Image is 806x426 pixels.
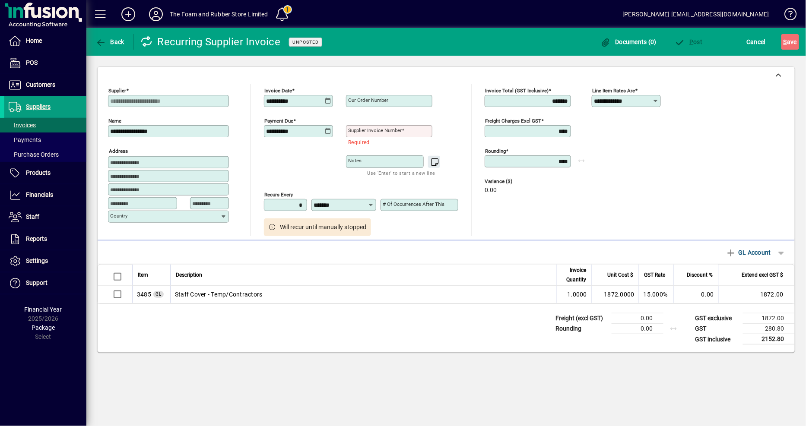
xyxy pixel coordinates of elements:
[485,148,506,154] mat-label: Rounding
[675,38,703,45] span: ost
[4,147,86,162] a: Purchase Orders
[9,136,41,143] span: Payments
[4,118,86,133] a: Invoices
[551,324,612,334] td: Rounding
[557,286,591,303] td: 1.0000
[4,206,86,228] a: Staff
[608,270,634,280] span: Unit Cost $
[644,270,666,280] span: GST Rate
[86,34,134,50] app-page-header-button: Back
[778,2,795,30] a: Knowledge Base
[292,39,319,45] span: Unposted
[623,7,769,21] div: [PERSON_NAME] [EMAIL_ADDRESS][DOMAIN_NAME]
[26,59,38,66] span: POS
[170,286,557,303] td: Staff Cover - Temp/Contractors
[687,270,713,280] span: Discount %
[9,151,59,158] span: Purchase Orders
[485,88,549,94] mat-label: Invoice Total (GST inclusive)
[485,187,497,194] span: 0.00
[598,34,659,50] button: Documents (0)
[721,245,775,260] button: GL Account
[726,246,771,259] span: GL Account
[673,286,718,303] td: 0.00
[612,324,663,334] td: 0.00
[784,35,797,49] span: ave
[26,191,53,198] span: Financials
[142,6,170,22] button: Profile
[784,38,787,45] span: S
[348,127,402,133] mat-label: Supplier invoice number
[485,118,541,124] mat-label: Freight charges excl GST
[591,286,639,303] td: 1872.0000
[137,290,151,299] span: Staff Cover - Temp/Contractors
[639,286,673,303] td: 15.000%
[781,34,799,50] button: Save
[32,324,55,331] span: Package
[264,192,293,198] mat-label: Recurs every
[170,7,268,21] div: The Foam and Rubber Store Limited
[264,88,292,94] mat-label: Invoice date
[4,272,86,294] a: Support
[9,122,36,129] span: Invoices
[747,35,766,49] span: Cancel
[26,257,48,264] span: Settings
[280,223,367,232] span: Will recur until manually stopped
[4,228,86,250] a: Reports
[138,270,148,280] span: Item
[690,38,694,45] span: P
[718,286,794,303] td: 1872.00
[383,201,444,207] mat-label: # of occurrences after this
[108,118,121,124] mat-label: Name
[140,35,281,49] div: Recurring Supplier Invoice
[348,158,362,164] mat-label: Notes
[745,34,768,50] button: Cancel
[600,38,657,45] span: Documents (0)
[110,213,127,219] mat-label: Country
[95,38,124,45] span: Back
[25,306,62,313] span: Financial Year
[691,313,743,324] td: GST exclusive
[264,118,293,124] mat-label: Payment due
[176,270,202,280] span: Description
[743,313,795,324] td: 1872.00
[26,213,39,220] span: Staff
[485,179,536,184] span: Variance ($)
[612,313,663,324] td: 0.00
[26,235,47,242] span: Reports
[93,34,127,50] button: Back
[26,169,51,176] span: Products
[348,97,388,103] mat-label: Our order number
[742,270,784,280] span: Extend excl GST $
[4,52,86,74] a: POS
[348,137,425,146] mat-error: Required
[26,103,51,110] span: Suppliers
[155,292,162,297] span: GL
[26,37,42,44] span: Home
[691,324,743,334] td: GST
[4,250,86,272] a: Settings
[108,88,126,94] mat-label: Supplier
[673,34,705,50] button: Post
[551,313,612,324] td: Freight (excl GST)
[743,324,795,334] td: 280.80
[4,162,86,184] a: Products
[114,6,142,22] button: Add
[26,279,48,286] span: Support
[743,334,795,345] td: 2152.80
[4,184,86,206] a: Financials
[562,265,586,284] span: Invoice Quantity
[592,88,635,94] mat-label: Line item rates are
[4,133,86,147] a: Payments
[4,30,86,52] a: Home
[691,334,743,345] td: GST inclusive
[368,168,435,178] mat-hint: Use 'Enter' to start a new line
[26,81,55,88] span: Customers
[4,74,86,96] a: Customers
